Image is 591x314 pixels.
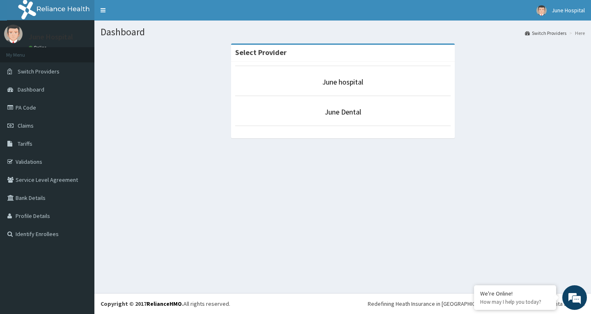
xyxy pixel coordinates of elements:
img: User Image [4,25,23,43]
div: We're Online! [480,290,550,297]
img: User Image [536,5,547,16]
strong: Copyright © 2017 . [101,300,183,307]
span: Claims [18,122,34,129]
strong: Select Provider [235,48,286,57]
a: June hospital [322,77,363,87]
p: June Hospital [29,33,73,41]
p: How may I help you today? [480,298,550,305]
span: June Hospital [552,7,585,14]
footer: All rights reserved. [94,293,591,314]
a: Switch Providers [525,30,566,37]
li: Here [567,30,585,37]
a: June Dental [325,107,361,117]
span: Tariffs [18,140,32,147]
span: Switch Providers [18,68,60,75]
a: Online [29,45,48,50]
span: Dashboard [18,86,44,93]
a: RelianceHMO [147,300,182,307]
div: Redefining Heath Insurance in [GEOGRAPHIC_DATA] using Telemedicine and Data Science! [368,300,585,308]
h1: Dashboard [101,27,585,37]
